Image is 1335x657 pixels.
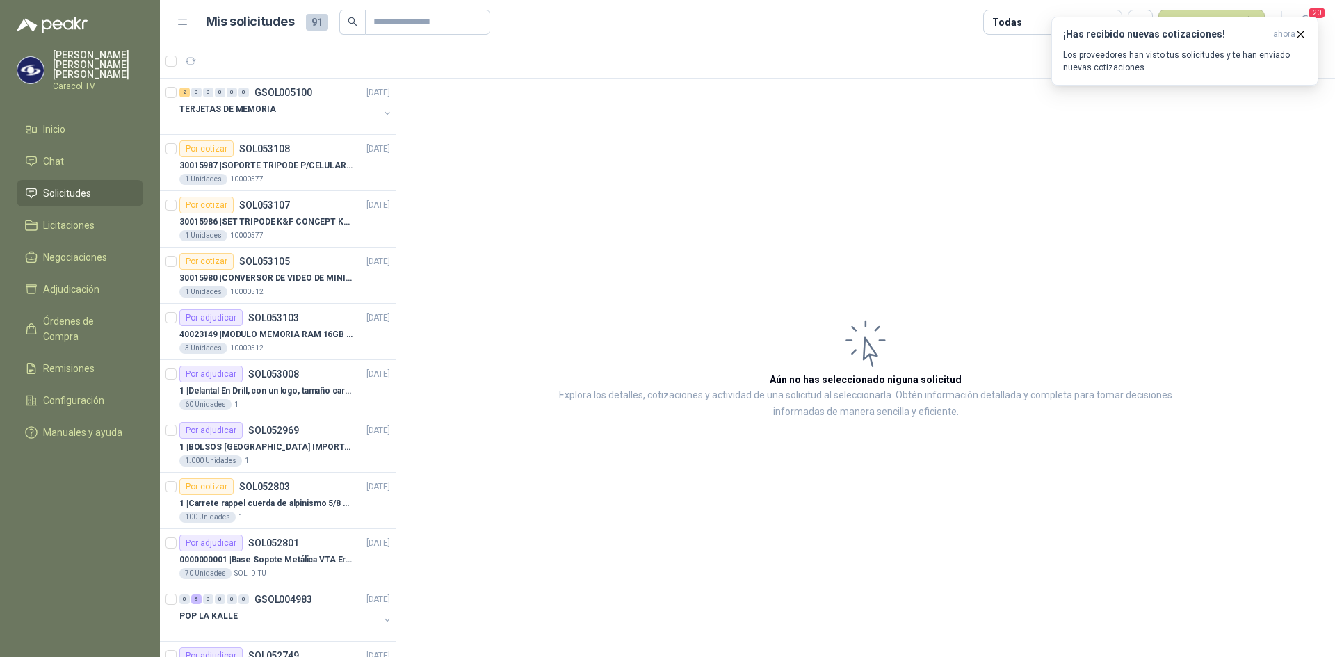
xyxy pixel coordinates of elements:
[1051,17,1318,86] button: ¡Has recibido nuevas cotizaciones!ahora Los proveedores han visto tus solicitudes y te han enviad...
[179,343,227,354] div: 3 Unidades
[179,253,234,270] div: Por cotizar
[160,416,396,473] a: Por adjudicarSOL052969[DATE] 1 |BOLSOS [GEOGRAPHIC_DATA] IMPORTADO [GEOGRAPHIC_DATA]-397-11.000 U...
[206,12,295,32] h1: Mis solicitudes
[1063,49,1306,74] p: Los proveedores han visto tus solicitudes y te han enviado nuevas cotizaciones.
[248,425,299,435] p: SOL052969
[179,84,393,129] a: 2 0 0 0 0 0 GSOL005100[DATE] TERJETAS DE MEMORIA
[179,553,353,567] p: 0000000001 | Base Sopote Metálica VTA Ergonómica Retráctil para Portátil
[248,538,299,548] p: SOL052801
[179,174,227,185] div: 1 Unidades
[43,250,107,265] span: Negociaciones
[366,86,390,99] p: [DATE]
[366,593,390,606] p: [DATE]
[992,15,1021,30] div: Todas
[17,212,143,238] a: Licitaciones
[179,384,353,398] p: 1 | Delantal En Drill, con un logo, tamaño carta 1 tinta (Se envia enlacen, como referencia)
[306,14,328,31] span: 91
[53,82,143,90] p: Caracol TV
[535,387,1196,421] p: Explora los detalles, cotizaciones y actividad de una solicitud al seleccionarla. Obtén informaci...
[770,372,962,387] h3: Aún no has seleccionado niguna solicitud
[179,366,243,382] div: Por adjudicar
[179,422,243,439] div: Por adjudicar
[179,478,234,495] div: Por cotizar
[17,17,88,33] img: Logo peakr
[160,191,396,248] a: Por cotizarSOL053107[DATE] 30015986 |SET TRIPODE K&F CONCEPT KT3911 Unidades10000577
[230,343,264,354] p: 10000512
[179,88,190,97] div: 2
[245,455,249,467] p: 1
[179,455,242,467] div: 1.000 Unidades
[238,88,249,97] div: 0
[179,591,393,635] a: 0 6 0 0 0 0 GSOL004983[DATE] POP LA KALLE
[179,197,234,213] div: Por cotizar
[366,424,390,437] p: [DATE]
[254,594,312,604] p: GSOL004983
[160,473,396,529] a: Por cotizarSOL052803[DATE] 1 |Carrete rappel cuerda de alpinismo 5/8 negra 16mm100 Unidades1
[17,116,143,143] a: Inicio
[1273,29,1295,40] span: ahora
[179,286,227,298] div: 1 Unidades
[179,216,353,229] p: 30015986 | SET TRIPODE K&F CONCEPT KT391
[239,200,290,210] p: SOL053107
[43,122,65,137] span: Inicio
[17,57,44,83] img: Company Logo
[203,88,213,97] div: 0
[160,304,396,360] a: Por adjudicarSOL053103[DATE] 40023149 |MODULO MEMORIA RAM 16GB DDR4 2666 MHZ - PORTATIL3 Unidades...
[238,512,243,523] p: 1
[160,360,396,416] a: Por adjudicarSOL053008[DATE] 1 |Delantal En Drill, con un logo, tamaño carta 1 tinta (Se envia en...
[179,399,232,410] div: 60 Unidades
[179,535,243,551] div: Por adjudicar
[230,286,264,298] p: 10000512
[43,154,64,169] span: Chat
[179,497,353,510] p: 1 | Carrete rappel cuerda de alpinismo 5/8 negra 16mm
[254,88,312,97] p: GSOL005100
[17,276,143,302] a: Adjudicación
[43,425,122,440] span: Manuales y ayuda
[239,257,290,266] p: SOL053105
[179,594,190,604] div: 0
[1307,6,1327,19] span: 20
[179,230,227,241] div: 1 Unidades
[179,103,276,116] p: TERJETAS DE MEMORIA
[239,482,290,492] p: SOL052803
[348,17,357,26] span: search
[227,88,237,97] div: 0
[179,309,243,326] div: Por adjudicar
[179,610,238,623] p: POP LA KALLE
[43,186,91,201] span: Solicitudes
[366,537,390,550] p: [DATE]
[43,361,95,376] span: Remisiones
[43,282,99,297] span: Adjudicación
[248,313,299,323] p: SOL053103
[179,140,234,157] div: Por cotizar
[1293,10,1318,35] button: 20
[17,419,143,446] a: Manuales y ayuda
[17,308,143,350] a: Órdenes de Compra
[43,393,104,408] span: Configuración
[17,244,143,270] a: Negociaciones
[230,230,264,241] p: 10000577
[179,441,353,454] p: 1 | BOLSOS [GEOGRAPHIC_DATA] IMPORTADO [GEOGRAPHIC_DATA]-397-1
[239,144,290,154] p: SOL053108
[1063,29,1268,40] h3: ¡Has recibido nuevas cotizaciones!
[215,594,225,604] div: 0
[179,272,353,285] p: 30015980 | CONVERSOR DE VIDEO DE MINI DP A DP
[179,328,353,341] p: 40023149 | MODULO MEMORIA RAM 16GB DDR4 2666 MHZ - PORTATIL
[53,50,143,79] p: [PERSON_NAME] [PERSON_NAME] [PERSON_NAME]
[366,311,390,325] p: [DATE]
[179,159,353,172] p: 30015987 | SOPORTE TRIPODE P/CELULAR GENERICO
[17,355,143,382] a: Remisiones
[43,218,95,233] span: Licitaciones
[43,314,130,344] span: Órdenes de Compra
[215,88,225,97] div: 0
[17,148,143,175] a: Chat
[17,180,143,206] a: Solicitudes
[191,88,202,97] div: 0
[234,399,238,410] p: 1
[366,143,390,156] p: [DATE]
[160,135,396,191] a: Por cotizarSOL053108[DATE] 30015987 |SOPORTE TRIPODE P/CELULAR GENERICO1 Unidades10000577
[366,255,390,268] p: [DATE]
[203,594,213,604] div: 0
[160,248,396,304] a: Por cotizarSOL053105[DATE] 30015980 |CONVERSOR DE VIDEO DE MINI DP A DP1 Unidades10000512
[179,568,232,579] div: 70 Unidades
